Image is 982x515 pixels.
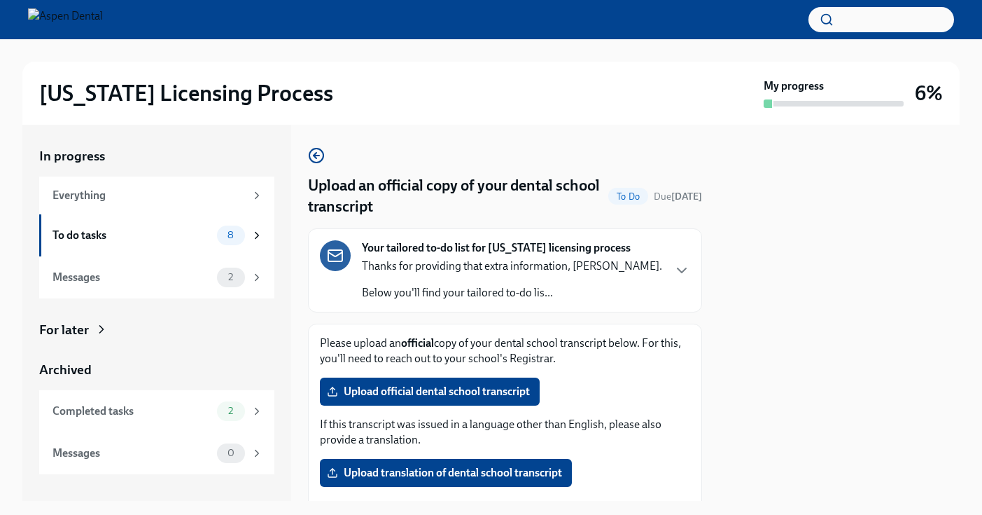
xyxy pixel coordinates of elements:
label: Upload official dental school transcript [320,378,540,406]
span: Due [654,191,702,202]
div: To do tasks [52,228,211,243]
strong: [DATE] [671,191,702,202]
div: For later [39,321,89,339]
a: Completed tasks2 [39,390,274,432]
strong: Your tailored to-do list for [US_STATE] licensing process [362,240,631,256]
div: Everything [52,188,245,203]
p: If this transcript was issued in a language other than English, please also provide a translation. [320,417,690,448]
label: Upload translation of dental school transcript [320,459,572,487]
span: 8 [219,230,242,240]
span: 2 [220,406,241,416]
a: In progress [39,147,274,165]
a: For later [39,321,274,339]
a: Everything [39,177,274,214]
span: September 9th, 2025 10:00 [654,190,702,203]
span: 0 [219,448,243,458]
span: 2 [220,272,241,282]
p: Below you'll find your tailored to-do lis... [362,285,662,301]
div: Messages [52,270,211,285]
h2: [US_STATE] Licensing Process [39,79,333,107]
a: Messages2 [39,256,274,298]
p: Please upload an copy of your dental school transcript below. For this, you'll need to reach out ... [320,336,690,366]
span: Upload translation of dental school transcript [330,466,562,480]
span: Upload official dental school transcript [330,385,530,399]
div: Messages [52,446,211,461]
span: To Do [608,191,648,202]
div: Completed tasks [52,404,211,419]
strong: official [401,336,434,350]
p: Thanks for providing that extra information, [PERSON_NAME]. [362,259,662,274]
strong: My progress [764,78,824,94]
img: Aspen Dental [28,8,103,31]
strong: official [426,499,458,512]
h3: 6% [915,81,943,106]
a: Messages0 [39,432,274,474]
a: Archived [39,361,274,379]
a: To do tasks8 [39,214,274,256]
h4: Upload an official copy of your dental school transcript [308,175,603,217]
